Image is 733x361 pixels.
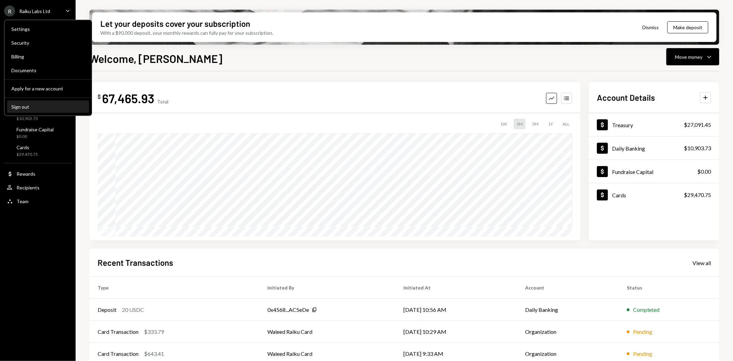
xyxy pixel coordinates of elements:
[395,299,517,321] td: [DATE] 10:56 AM
[11,104,85,110] div: Sign out
[4,142,71,159] a: Cards$29,470.75
[612,145,645,152] div: Daily Banking
[517,321,619,343] td: Organization
[667,21,708,33] button: Make deposit
[697,167,711,176] div: $0.00
[517,299,619,321] td: Daily Banking
[19,8,50,14] div: Raiku Labs Ltd
[11,67,85,73] div: Documents
[612,192,626,198] div: Cards
[7,23,89,35] a: Settings
[395,321,517,343] td: [DATE] 10:29 AM
[4,167,71,180] a: Rewards
[122,306,144,314] div: 20 USDC
[259,277,395,299] th: Initiated By
[597,92,655,103] h2: Account Details
[7,101,89,113] button: Sign out
[530,119,541,129] div: 3M
[89,277,259,299] th: Type
[98,350,138,358] div: Card Transaction
[692,259,711,266] a: View all
[4,124,71,141] a: Fundraise Capital$0.00
[98,257,173,268] h2: Recent Transactions
[100,29,273,36] div: With a $90,000 deposit, your monthly rewards can fully pay for your subscription.
[589,136,719,160] a: Daily Banking$10,903.73
[144,350,164,358] div: $643.41
[16,116,45,122] div: $10,903.73
[612,168,653,175] div: Fundraise Capital
[684,121,711,129] div: $27,091.45
[157,99,168,105] div: Total
[634,19,667,35] button: Dismiss
[89,52,222,65] h1: Welcome, [PERSON_NAME]
[589,160,719,183] a: Fundraise Capital$0.00
[560,119,572,129] div: ALL
[16,134,54,140] div: $0.00
[100,18,250,29] div: Let your deposits cover your subscription
[11,40,85,46] div: Security
[633,328,652,336] div: Pending
[612,122,633,128] div: Treasury
[633,350,652,358] div: Pending
[98,328,138,336] div: Card Transaction
[498,119,510,129] div: 1W
[666,48,719,65] button: Move money
[11,54,85,59] div: Billing
[7,36,89,49] a: Security
[16,171,35,177] div: Rewards
[16,198,29,204] div: Team
[11,26,85,32] div: Settings
[684,191,711,199] div: $29,470.75
[102,90,154,106] div: 67,465.93
[684,144,711,152] div: $10,903.73
[4,195,71,207] a: Team
[517,277,619,299] th: Account
[7,83,89,95] button: Apply for a new account
[16,152,38,157] div: $29,470.75
[633,306,659,314] div: Completed
[675,53,702,61] div: Move money
[545,119,556,129] div: 1Y
[4,181,71,194] a: Recipients
[589,183,719,206] a: Cards$29,470.75
[7,64,89,76] a: Documents
[16,144,38,150] div: Cards
[619,277,719,299] th: Status
[98,306,116,314] div: Deposit
[144,328,164,336] div: $333.79
[259,321,395,343] td: Waleed Raiku Card
[16,185,40,190] div: Recipients
[98,93,101,100] div: $
[11,86,85,91] div: Apply for a new account
[589,113,719,136] a: Treasury$27,091.45
[16,127,54,132] div: Fundraise Capital
[395,277,517,299] th: Initiated At
[514,119,525,129] div: 1M
[267,306,309,314] div: 0x4568...AC5eDe
[4,6,15,17] div: R
[7,50,89,63] a: Billing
